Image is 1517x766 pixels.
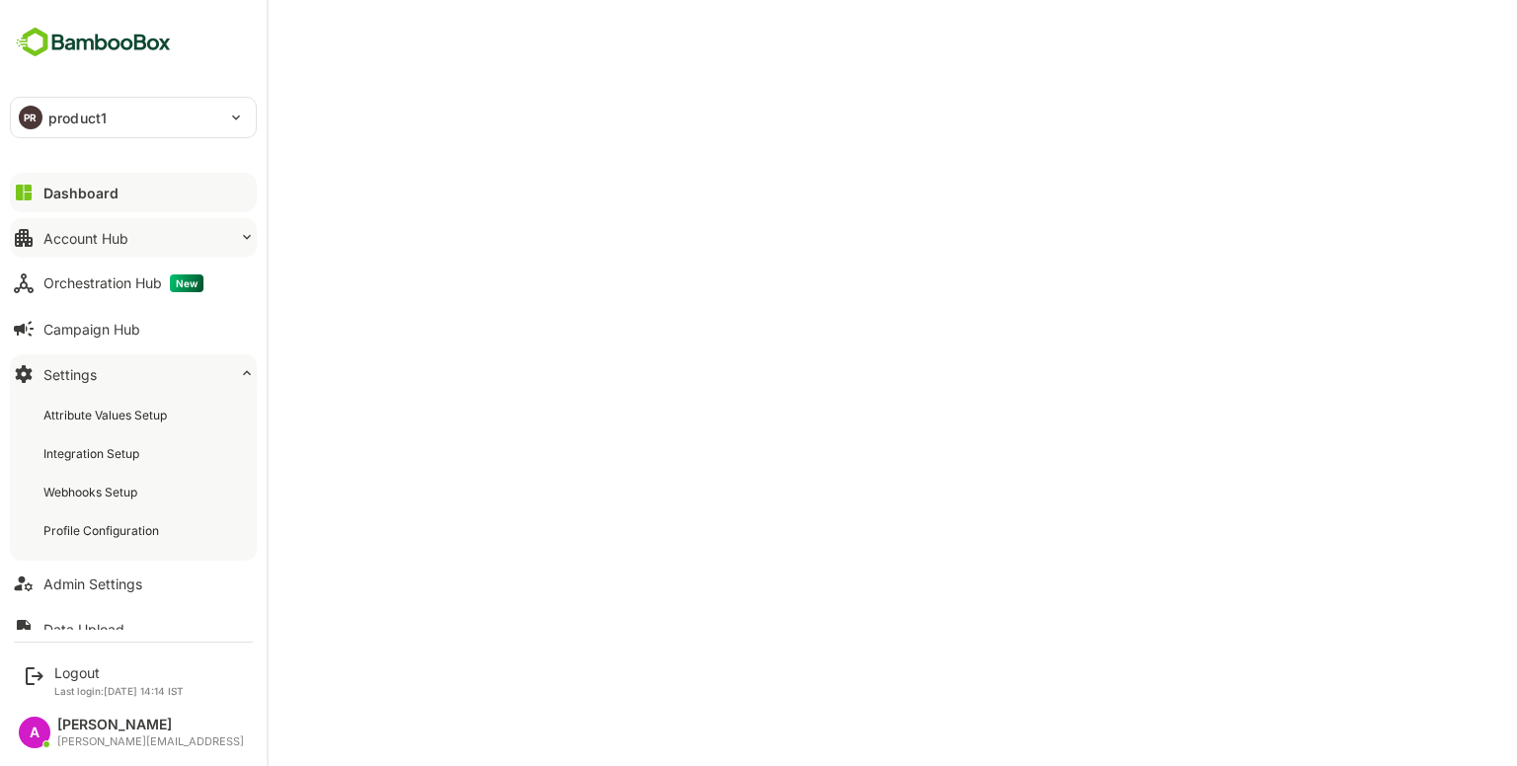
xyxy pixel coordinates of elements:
div: PR [19,106,42,129]
div: Dashboard [43,185,119,201]
div: Admin Settings [43,575,142,592]
p: Last login: [DATE] 14:14 IST [54,685,184,697]
button: Dashboard [10,173,257,212]
div: Campaign Hub [43,321,140,338]
button: Campaign Hub [10,309,257,348]
div: Webhooks Setup [43,484,141,500]
button: Orchestration HubNew [10,264,257,303]
div: Data Upload [43,621,124,638]
button: Data Upload [10,609,257,649]
div: Account Hub [43,230,128,247]
span: New [170,274,203,292]
p: product1 [48,108,107,128]
div: PRproduct1 [11,98,256,137]
div: A [19,717,50,748]
div: [PERSON_NAME] [57,717,244,733]
div: Attribute Values Setup [43,407,171,423]
img: BambooboxFullLogoMark.5f36c76dfaba33ec1ec1367b70bb1252.svg [10,24,177,61]
div: Logout [54,664,184,681]
button: Admin Settings [10,564,257,603]
button: Account Hub [10,218,257,258]
div: [PERSON_NAME][EMAIL_ADDRESS] [57,735,244,748]
div: Orchestration Hub [43,274,203,292]
div: Settings [43,366,97,383]
div: Integration Setup [43,445,143,462]
div: Profile Configuration [43,522,163,539]
button: Settings [10,354,257,394]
